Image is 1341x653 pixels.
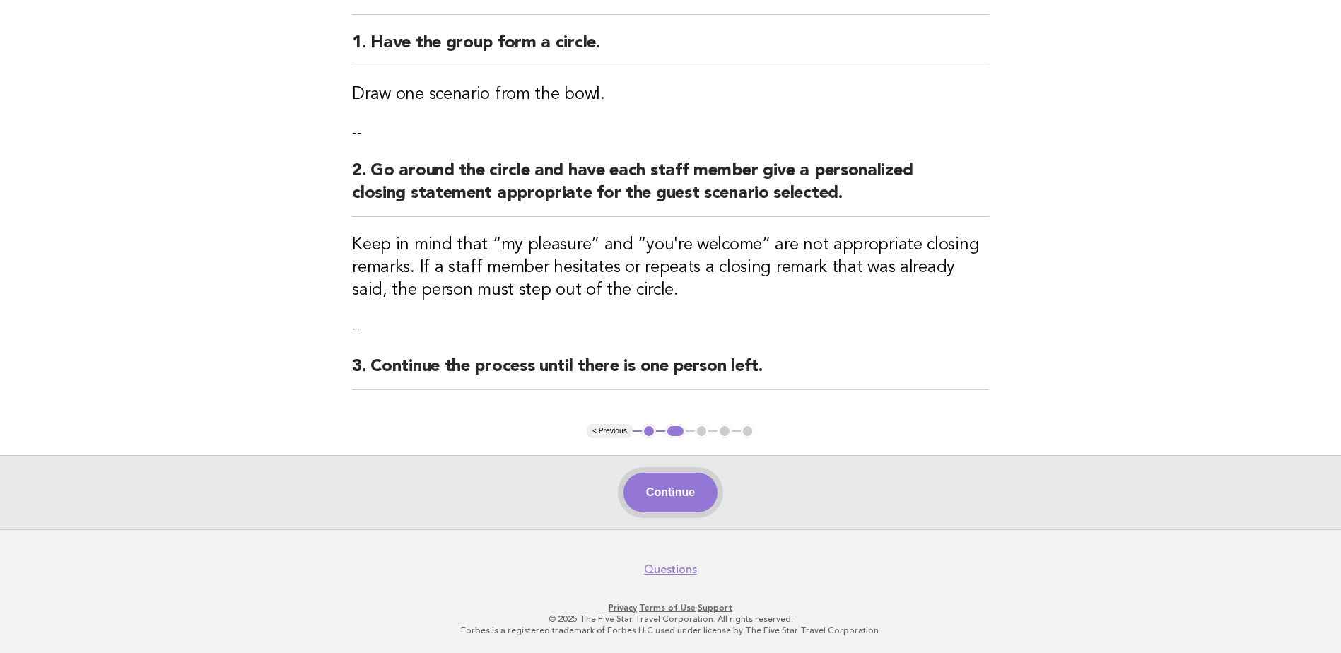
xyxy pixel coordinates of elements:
p: -- [352,319,989,339]
p: · · [238,602,1103,613]
a: Questions [644,563,697,577]
h2: 1. Have the group form a circle. [352,32,989,66]
p: -- [352,123,989,143]
a: Terms of Use [639,603,696,613]
a: Support [698,603,732,613]
p: © 2025 The Five Star Travel Corporation. All rights reserved. [238,613,1103,625]
h2: 3. Continue the process until there is one person left. [352,355,989,390]
button: 1 [642,424,656,438]
h3: Keep in mind that “my pleasure” and “you're welcome” are not appropriate closing remarks. If a st... [352,234,989,302]
p: Forbes is a registered trademark of Forbes LLC used under license by The Five Star Travel Corpora... [238,625,1103,636]
h3: Draw one scenario from the bowl. [352,83,989,106]
h2: 2. Go around the circle and have each staff member give a personalized closing statement appropri... [352,160,989,217]
button: Continue [623,473,718,512]
button: < Previous [587,424,633,438]
a: Privacy [609,603,637,613]
button: 2 [665,424,686,438]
